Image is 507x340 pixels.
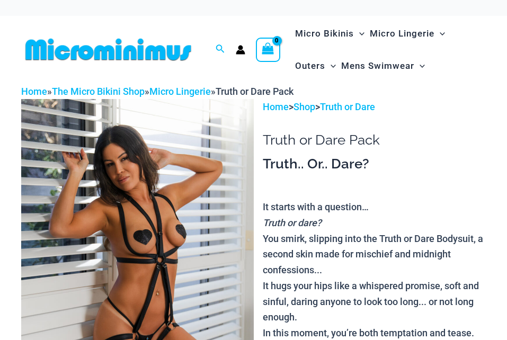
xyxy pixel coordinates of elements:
[21,38,195,61] img: MM SHOP LOGO FLAT
[216,86,293,97] span: Truth or Dare Pack
[149,86,211,97] a: Micro Lingerie
[292,50,339,82] a: OutersMenu ToggleMenu Toggle
[263,155,486,173] h3: Truth.. Or.. Dare?
[21,86,47,97] a: Home
[263,217,322,228] i: Truth or dare?
[325,52,336,79] span: Menu Toggle
[414,52,425,79] span: Menu Toggle
[292,17,367,50] a: Micro BikinisMenu ToggleMenu Toggle
[263,101,289,112] a: Home
[216,43,225,56] a: Search icon link
[293,101,315,112] a: Shop
[339,50,428,82] a: Mens SwimwearMenu ToggleMenu Toggle
[341,52,414,79] span: Mens Swimwear
[21,86,293,97] span: » » »
[367,17,448,50] a: Micro LingerieMenu ToggleMenu Toggle
[263,132,486,148] h1: Truth or Dare Pack
[295,20,354,47] span: Micro Bikinis
[370,20,434,47] span: Micro Lingerie
[354,20,364,47] span: Menu Toggle
[256,38,280,62] a: View Shopping Cart, empty
[263,99,486,115] p: > >
[52,86,145,97] a: The Micro Bikini Shop
[434,20,445,47] span: Menu Toggle
[236,45,245,55] a: Account icon link
[320,101,375,112] a: Truth or Dare
[295,52,325,79] span: Outers
[291,16,486,84] nav: Site Navigation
